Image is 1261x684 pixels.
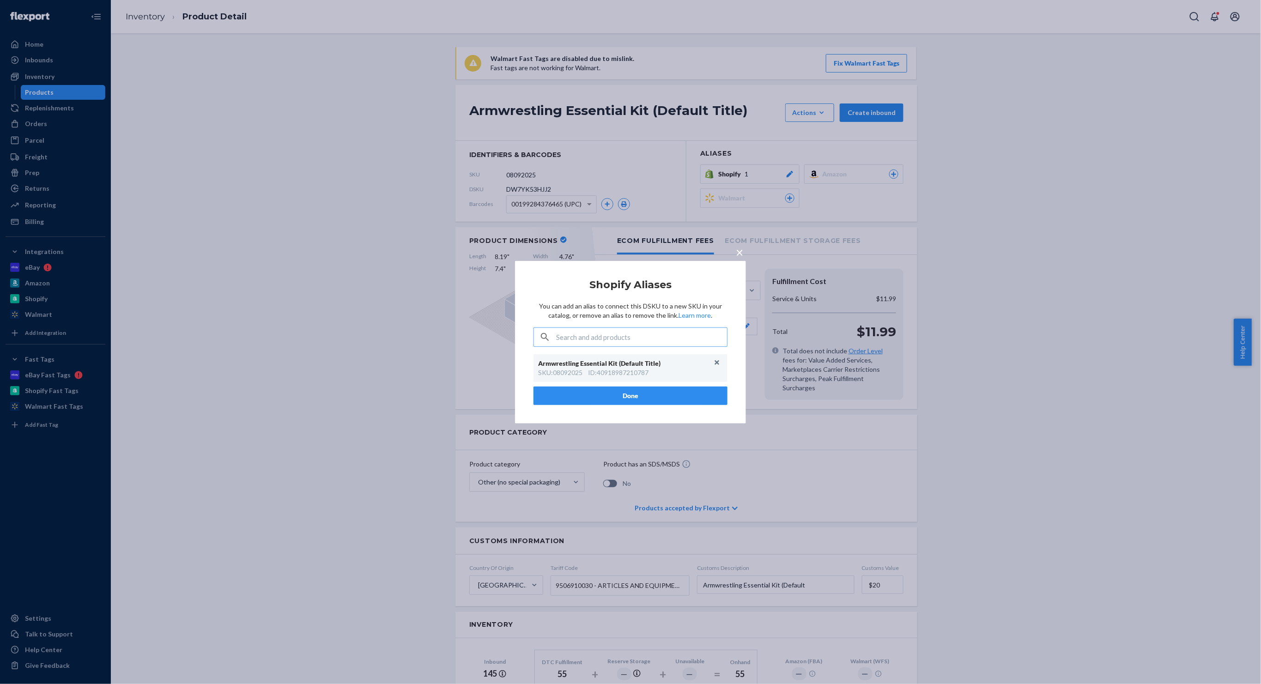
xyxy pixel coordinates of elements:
[533,279,727,290] h2: Shopify Aliases
[533,387,727,405] button: Done
[710,356,724,369] button: Unlink
[736,244,743,260] span: ×
[556,328,727,346] input: Search and add products
[679,311,711,319] a: Learn more
[588,368,649,377] div: ID : 40918987210787
[538,368,582,377] div: SKU : 08092025
[533,302,727,320] p: You can add an alias to connect this DSKU to a new SKU in your catalog, or remove an alias to rem...
[538,359,714,368] div: Armwrestling Essential Kit (Default Title)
